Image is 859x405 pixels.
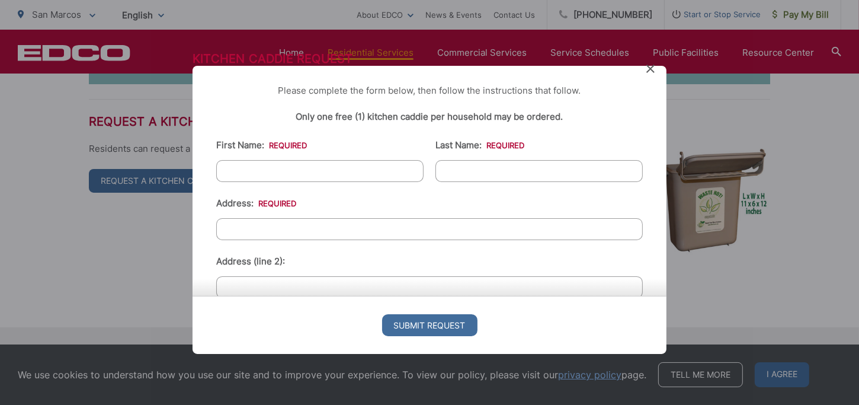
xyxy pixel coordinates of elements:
[216,198,296,209] label: Address:
[216,140,307,151] label: First Name:
[382,314,477,336] input: Submit Request
[193,52,666,66] h3: Kitchen Caddie Request
[216,84,643,98] p: Please complete the form below, then follow the instructions that follow.
[216,256,285,267] label: Address (line 2):
[296,111,563,122] strong: Only one free (1) kitchen caddie per household may be ordered.
[435,140,524,151] label: Last Name:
